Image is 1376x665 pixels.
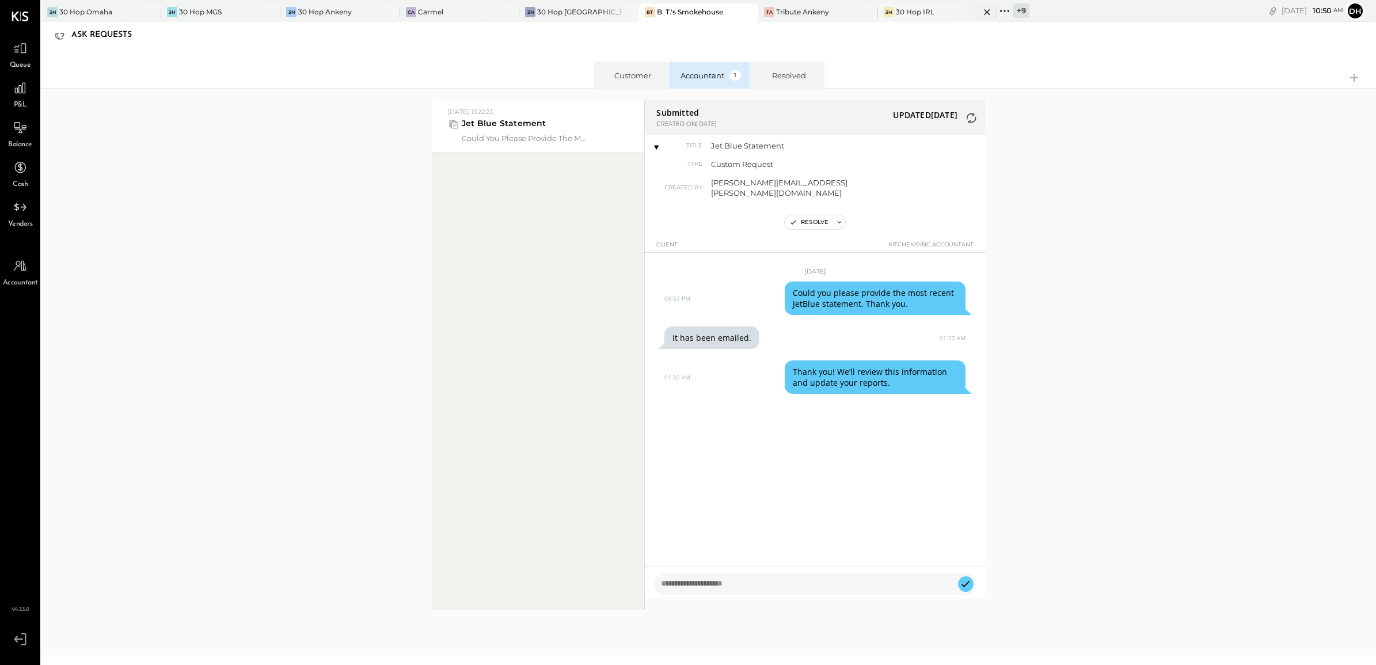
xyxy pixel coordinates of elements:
[711,140,866,151] span: Jet Blue Statement
[1,196,40,230] a: Vendors
[71,26,143,44] div: Ask Requests
[13,180,28,190] span: Cash
[664,326,759,349] blockquote: it has been emailed.
[750,62,824,89] li: Resolved
[656,253,974,276] div: [DATE]
[179,7,222,17] div: 30 Hop MGS
[286,7,297,17] div: 3H
[14,100,27,111] span: P&L
[1346,2,1364,20] button: Dh
[1,255,40,288] a: Accountant
[8,140,32,150] span: Balance
[940,335,966,341] time: 01:32 AM
[537,7,622,17] div: 30 Hop [GEOGRAPHIC_DATA]
[656,160,702,168] span: Type
[525,7,535,17] div: 3H
[656,107,717,118] span: Submitted
[447,118,546,131] div: Jet Blue Statement
[3,278,38,288] span: Accountant
[1013,3,1029,18] div: + 9
[1267,5,1279,17] div: copy link
[729,70,741,81] span: 1
[657,7,723,17] div: B. T.'s Smokehouse
[656,241,678,255] span: Client
[893,109,957,120] span: UPDATED [DATE]
[711,159,866,169] span: Custom Request
[645,7,655,17] div: BT
[1,77,40,111] a: P&L
[785,282,966,315] blockquote: Could you please provide the most recent JetBlue statement. Thank you.
[8,219,33,230] span: Vendors
[462,133,590,143] span: Could you please provide the most recent JetBlue statement. Thank you.
[656,119,717,128] span: CREATED ON [DATE]
[884,7,894,17] div: 3H
[664,374,690,381] time: 01:32 AM
[896,7,934,17] div: 30 Hop IRL
[1,117,40,150] a: Balance
[656,184,702,192] span: Created By
[1,157,40,190] a: Cash
[764,7,774,17] div: TA
[681,70,742,81] div: Accountant
[785,360,966,394] blockquote: Thank you! We’ll review this information and update your reports.
[10,60,31,71] span: Queue
[664,295,690,302] time: 06:52 PM
[447,108,493,116] span: [DATE] 13:22:23
[59,7,112,17] div: 30 Hop Omaha
[167,7,177,17] div: 3H
[1282,5,1343,16] div: [DATE]
[1,37,40,71] a: Queue
[785,215,833,229] button: Resolve
[406,7,416,17] div: Ca
[418,7,443,17] div: Carmel
[47,7,58,17] div: 3H
[298,7,352,17] div: 30 Hop Ankeny
[606,70,660,81] div: Customer
[711,177,866,198] span: [PERSON_NAME][EMAIL_ADDRESS][PERSON_NAME][DOMAIN_NAME]
[656,142,702,150] span: Title
[888,241,974,255] span: KitchenSync Accountant
[776,7,829,17] div: Tribute Ankeny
